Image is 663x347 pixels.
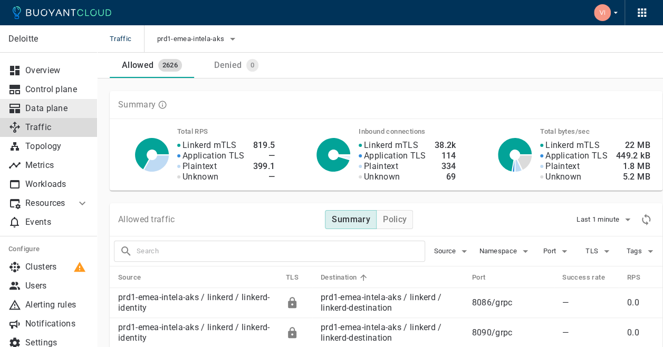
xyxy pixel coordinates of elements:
[627,273,640,282] h5: RPS
[25,65,89,76] p: Overview
[158,100,167,110] svg: TLS data is compiled from traffic seen by Linkerd proxies. RPS and TCP bytes reflect both inbound...
[253,161,275,172] h4: 399.1
[158,61,182,70] span: 2626
[118,292,270,313] a: prd1-emea-intela-aks / linkerd / linkerd-identity
[383,214,407,225] h4: Policy
[594,4,611,21] img: Vishal Dubey
[8,245,89,253] h5: Configure
[8,34,88,44] p: Deloitte
[25,262,89,272] p: Clusters
[25,141,89,152] p: Topology
[137,244,425,259] input: Search
[562,273,605,282] h5: Success rate
[321,273,370,282] span: Destination
[540,243,574,259] button: Port
[110,53,194,78] a: Allowed2626
[118,273,141,282] h5: Source
[545,151,608,161] p: Application TLS
[435,172,456,182] h4: 69
[479,247,519,255] span: Namespace
[110,25,144,53] span: Traffic
[253,140,275,151] h4: 819.5
[627,273,654,282] span: RPS
[435,140,456,151] h4: 38.2k
[616,151,650,161] h4: 449.2 kB
[434,243,470,259] button: Source
[364,151,426,161] p: Application TLS
[582,243,616,259] button: TLS
[246,61,258,70] span: 0
[479,243,532,259] button: Namespace
[545,172,581,182] p: Unknown
[286,273,299,282] h5: TLS
[182,140,237,151] p: Linkerd mTLS
[25,300,89,310] p: Alerting rules
[118,322,270,343] a: prd1-emea-intela-aks / linkerd / linkerd-identity
[332,214,370,225] h4: Summary
[25,160,89,171] p: Metrics
[321,322,442,343] a: prd1-emea-intela-aks / linkerd / linkerd-destination
[435,151,456,161] h4: 114
[545,161,580,172] p: Plaintext
[25,281,89,291] p: Users
[286,273,312,282] span: TLS
[472,273,486,282] h5: Port
[376,210,413,229] button: Policy
[325,210,377,229] button: Summary
[472,298,554,308] p: 8086 / grpc
[576,212,634,227] button: Last 1 minute
[194,53,278,78] a: Denied0
[616,140,650,151] h4: 22 MB
[210,56,242,71] div: Denied
[585,247,600,255] span: TLS
[624,243,658,259] button: Tags
[25,319,89,329] p: Notifications
[627,298,654,308] p: 0.0
[616,172,650,182] h4: 5.2 MB
[157,31,239,47] button: prd1-emea-intela-aks
[472,273,499,282] span: Port
[25,217,89,227] p: Events
[638,212,654,227] div: Refresh metrics
[364,161,398,172] p: Plaintext
[253,151,275,161] h4: —
[25,179,89,190] p: Workloads
[118,56,154,71] div: Allowed
[543,247,558,255] span: Port
[562,298,619,308] p: —
[627,328,654,338] p: 0.0
[25,198,68,209] p: Resources
[364,140,418,151] p: Linkerd mTLS
[182,172,218,182] p: Unknown
[562,273,619,282] span: Success rate
[182,161,217,172] p: Plaintext
[472,328,554,338] p: 8090 / grpc
[118,214,175,225] p: Allowed traffic
[435,161,456,172] h4: 334
[562,328,619,338] p: —
[364,172,400,182] p: Unknown
[157,35,226,43] span: prd1-emea-intela-aks
[25,122,89,133] p: Traffic
[576,215,621,224] span: Last 1 minute
[434,247,458,255] span: Source
[616,161,650,172] h4: 1.8 MB
[25,103,89,114] p: Data plane
[25,84,89,95] p: Control plane
[118,273,155,282] span: Source
[321,292,442,313] a: prd1-emea-intela-aks / linkerd / linkerd-destination
[321,273,357,282] h5: Destination
[118,100,156,110] p: Summary
[545,140,600,151] p: Linkerd mTLS
[626,247,643,255] span: Tags
[182,151,245,161] p: Application TLS
[253,172,275,182] h4: —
